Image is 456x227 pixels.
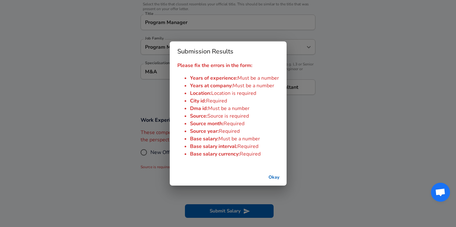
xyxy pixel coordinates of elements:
span: Dma id : [190,105,208,112]
span: Required [219,128,240,135]
span: Required [224,120,244,127]
span: Location : [190,90,211,97]
span: Must be a number [237,75,279,82]
span: Required [237,143,258,150]
span: Base salary : [190,135,218,142]
span: Required [206,97,227,104]
span: Must be a number [208,105,250,112]
span: Source month : [190,120,224,127]
span: Must be a number [218,135,260,142]
span: Base salary currency : [190,150,240,157]
div: Open chat [431,183,450,202]
span: Years at company : [190,82,233,89]
span: City id : [190,97,206,104]
h2: Submission Results [170,41,287,62]
span: Source : [190,113,207,120]
span: Years of experience : [190,75,237,82]
span: Required [240,150,261,157]
span: Source is required [207,113,249,120]
span: Source year : [190,128,219,135]
button: successful-submission-button [264,172,284,183]
span: Must be a number [233,82,274,89]
span: Base salary interval : [190,143,237,150]
strong: Please fix the errors in the form: [177,62,252,69]
span: Location is required [211,90,256,97]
